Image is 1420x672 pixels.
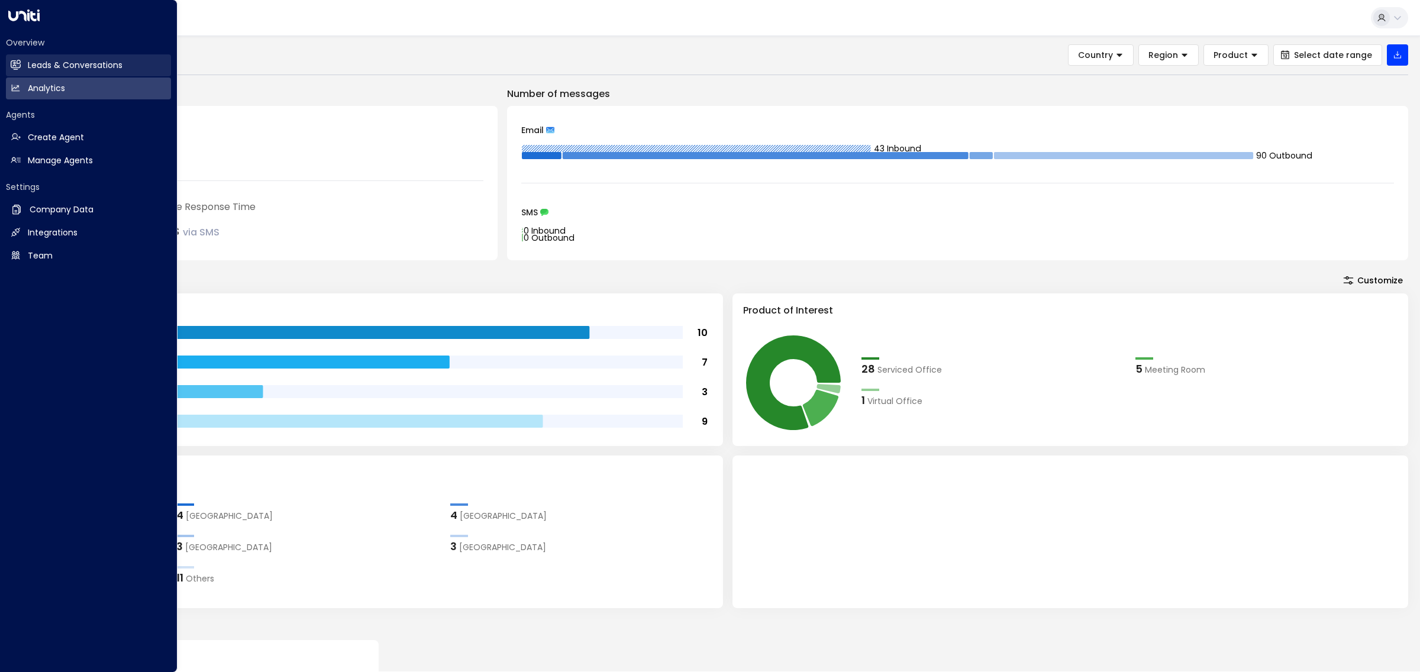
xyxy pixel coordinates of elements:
[877,364,942,376] span: Serviced Office
[450,507,457,523] div: 4
[521,126,544,134] span: Email
[460,510,547,522] span: Gracechurch Street
[28,131,84,144] h2: Create Agent
[28,82,65,95] h2: Analytics
[62,200,483,214] div: [PERSON_NAME] Average Response Time
[186,573,214,585] span: Others
[58,466,712,480] h3: Location of Interest
[183,225,220,239] span: via SMS
[28,59,122,72] h2: Leads & Conversations
[1338,272,1408,289] button: Customize
[861,392,865,408] div: 1
[459,541,546,554] span: Bristol
[186,510,273,522] span: Stockley Park
[6,77,171,99] a: Analytics
[6,109,171,121] h2: Agents
[1145,364,1205,376] span: Meeting Room
[450,538,712,554] div: 3Bristol
[702,356,708,369] tspan: 7
[450,507,712,523] div: 4Gracechurch Street
[521,208,1394,217] div: SMS
[524,225,566,237] tspan: 0 Inbound
[30,203,93,216] h2: Company Data
[861,361,1124,377] div: 28Serviced Office
[176,538,183,554] div: 3
[176,538,438,554] div: 3Newcastle
[1294,50,1372,60] span: Select date range
[1214,50,1248,60] span: Product
[507,87,1408,101] p: Number of messages
[163,220,220,241] div: 0s
[702,385,708,399] tspan: 3
[176,570,183,586] div: 11
[1078,50,1113,60] span: Country
[6,54,171,76] a: Leads & Conversations
[6,37,171,49] h2: Overview
[524,232,575,244] tspan: 0 Outbound
[58,303,712,318] h3: Range of Team Size
[6,127,171,148] a: Create Agent
[185,541,272,554] span: Newcastle
[62,120,483,134] div: Number of Inquiries
[743,303,1398,318] h3: Product of Interest
[702,415,708,428] tspan: 9
[176,507,438,523] div: 4Stockley Park
[867,395,922,408] span: Virtual Office
[1203,44,1269,66] button: Product
[861,361,875,377] div: 28
[6,199,171,221] a: Company Data
[6,245,171,267] a: Team
[176,570,438,586] div: 11Others
[28,227,78,239] h2: Integrations
[28,250,53,262] h2: Team
[1135,361,1143,377] div: 5
[6,181,171,193] h2: Settings
[1135,361,1398,377] div: 5Meeting Room
[1273,44,1382,66] button: Select date range
[1138,44,1199,66] button: Region
[47,87,498,101] p: Engagement Metrics
[28,154,93,167] h2: Manage Agents
[450,538,457,554] div: 3
[6,150,171,172] a: Manage Agents
[861,392,1124,408] div: 1Virtual Office
[1148,50,1178,60] span: Region
[698,326,708,340] tspan: 10
[1256,150,1312,161] tspan: 90 Outbound
[1068,44,1134,66] button: Country
[47,620,1408,634] p: Conversion Metrics
[6,222,171,244] a: Integrations
[176,507,183,523] div: 4
[874,143,921,154] tspan: 43 Inbound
